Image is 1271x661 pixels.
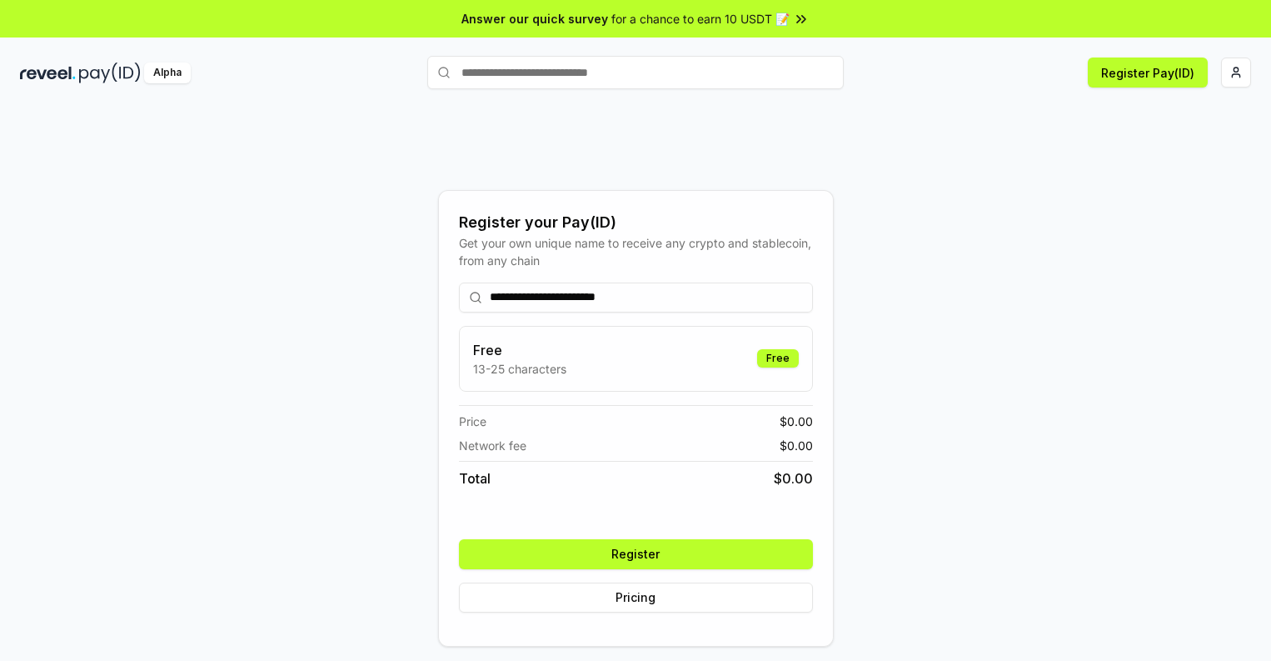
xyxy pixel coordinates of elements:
[780,437,813,454] span: $ 0.00
[473,360,566,378] p: 13-25 characters
[459,539,813,569] button: Register
[144,63,191,83] div: Alpha
[461,10,608,28] span: Answer our quick survey
[459,413,486,430] span: Price
[79,63,141,83] img: pay_id
[473,340,566,360] h3: Free
[774,468,813,488] span: $ 0.00
[611,10,790,28] span: for a chance to earn 10 USDT 📝
[1088,58,1208,88] button: Register Pay(ID)
[780,413,813,430] span: $ 0.00
[459,234,813,269] div: Get your own unique name to receive any crypto and stablecoin, from any chain
[757,349,799,368] div: Free
[20,63,76,83] img: reveel_dark
[459,437,526,454] span: Network fee
[459,583,813,613] button: Pricing
[459,468,491,488] span: Total
[459,211,813,234] div: Register your Pay(ID)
